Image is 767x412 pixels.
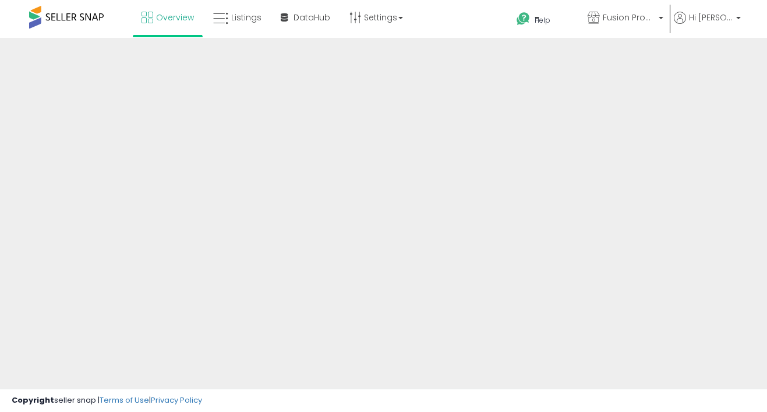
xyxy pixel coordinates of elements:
span: Fusion Products Inc. [603,12,655,23]
span: DataHub [294,12,330,23]
div: seller snap | | [12,395,202,406]
a: Help [507,3,577,38]
i: Get Help [516,12,531,26]
span: Help [535,15,550,25]
span: Listings [231,12,261,23]
a: Terms of Use [100,395,149,406]
strong: Copyright [12,395,54,406]
a: Hi [PERSON_NAME] [674,12,741,38]
span: Hi [PERSON_NAME] [689,12,733,23]
a: Privacy Policy [151,395,202,406]
span: Overview [156,12,194,23]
